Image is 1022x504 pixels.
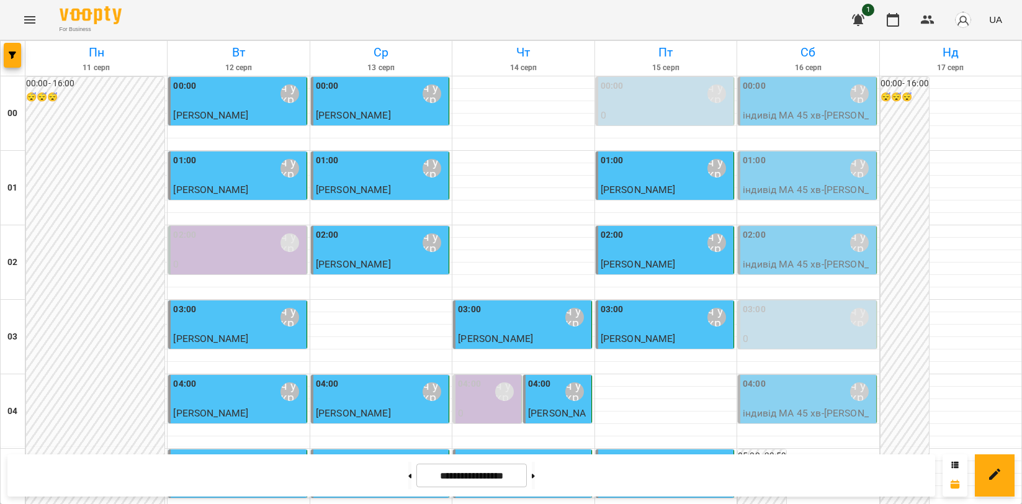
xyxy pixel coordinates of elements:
[60,25,122,34] span: For Business
[743,228,766,242] label: 02:00
[173,154,196,168] label: 01:00
[601,154,624,168] label: 01:00
[312,62,450,74] h6: 13 серп
[601,303,624,317] label: 03:00
[739,62,877,74] h6: 16 серп
[316,109,391,121] span: [PERSON_NAME]
[743,182,873,212] p: індивід МА 45 хв - [PERSON_NAME]
[7,107,17,120] h6: 00
[601,333,676,344] span: [PERSON_NAME]
[27,43,165,62] h6: Пн
[173,109,248,121] span: [PERSON_NAME]
[743,331,873,346] p: 0
[458,303,481,317] label: 03:00
[7,256,17,269] h6: 02
[597,62,735,74] h6: 15 серп
[15,5,45,35] button: Menu
[743,346,873,376] p: індивід шч 45 хв ([PERSON_NAME])
[27,62,165,74] h6: 11 серп
[707,308,726,326] div: Мойсук Надія\ ма укр\шч укр\ https://us06web.zoom.us/j/84559859332
[7,181,17,195] h6: 01
[601,228,624,242] label: 02:00
[316,123,446,138] p: індивід МА 45 хв
[280,159,299,178] div: Мойсук Надія\ ма укр\шч укр\ https://us06web.zoom.us/j/84559859332
[173,197,303,212] p: індивід МА 45 хв
[601,272,731,287] p: індивід шч 45 хв
[601,79,624,93] label: 00:00
[173,346,303,361] p: індивід МА 45 хв
[850,308,869,326] div: Мойсук Надія\ ма укр\шч укр\ https://us06web.zoom.us/j/84559859332
[565,308,584,326] div: Мойсук Надія\ ма укр\шч укр\ https://us06web.zoom.us/j/84559859332
[173,421,303,436] p: індивід шч 45 хв
[169,43,307,62] h6: Вт
[316,228,339,242] label: 02:00
[280,84,299,103] div: Мойсук Надія\ ма укр\шч укр\ https://us06web.zoom.us/j/84559859332
[881,77,929,91] h6: 00:00 - 16:00
[173,257,303,272] p: 0
[173,228,196,242] label: 02:00
[601,184,676,196] span: [PERSON_NAME]
[601,346,731,361] p: індивід шч 45 хв
[173,407,248,419] span: [PERSON_NAME]
[423,84,441,103] div: Мойсук Надія\ ма укр\шч укр\ https://us06web.zoom.us/j/84559859332
[954,11,972,29] img: avatar_s.png
[458,333,533,344] span: [PERSON_NAME]
[707,84,726,103] div: Мойсук Надія\ ма укр\шч укр\ https://us06web.zoom.us/j/84559859332
[316,272,446,287] p: індивід шч 45 хв
[743,406,873,435] p: індивід МА 45 хв - [PERSON_NAME]
[423,233,441,252] div: Мойсук Надія\ ма укр\шч укр\ https://us06web.zoom.us/j/84559859332
[601,123,731,152] p: індивід МА 45 хв ([PERSON_NAME])
[597,43,735,62] h6: Пт
[458,421,519,436] p: Бронь
[743,154,766,168] label: 01:00
[882,43,1020,62] h6: Нд
[7,405,17,418] h6: 04
[173,79,196,93] label: 00:00
[601,258,676,270] span: [PERSON_NAME]
[316,377,339,391] label: 04:00
[743,79,766,93] label: 00:00
[458,346,588,361] p: індивід МА 45 хв
[173,303,196,317] label: 03:00
[173,377,196,391] label: 04:00
[881,91,929,104] h6: 😴😴😴
[454,62,592,74] h6: 14 серп
[743,257,873,286] p: індивід МА 45 хв - [PERSON_NAME]
[173,123,303,138] p: індивід МА 45 хв
[316,79,339,93] label: 00:00
[280,382,299,401] div: Мойсук Надія\ ма укр\шч укр\ https://us06web.zoom.us/j/84559859332
[423,382,441,401] div: Мойсук Надія\ ма укр\шч укр\ https://us06web.zoom.us/j/84559859332
[316,154,339,168] label: 01:00
[7,330,17,344] h6: 03
[862,4,874,16] span: 1
[565,382,584,401] div: Мойсук Надія\ ма укр\шч укр\ https://us06web.zoom.us/j/84559859332
[173,272,303,287] p: Бронь
[850,159,869,178] div: Мойсук Надія\ ма укр\шч укр\ https://us06web.zoom.us/j/84559859332
[173,333,248,344] span: [PERSON_NAME]
[743,108,873,137] p: індивід МА 45 хв - [PERSON_NAME]
[280,308,299,326] div: Мойсук Надія\ ма укр\шч укр\ https://us06web.zoom.us/j/84559859332
[26,77,164,91] h6: 00:00 - 16:00
[316,184,391,196] span: [PERSON_NAME]
[850,382,869,401] div: Мойсук Надія\ ма укр\шч укр\ https://us06web.zoom.us/j/84559859332
[280,233,299,252] div: Мойсук Надія\ ма укр\шч укр\ https://us06web.zoom.us/j/84559859332
[316,197,446,212] p: індивід МА 45 хв
[454,43,592,62] h6: Чт
[984,8,1007,31] button: UA
[316,407,391,419] span: [PERSON_NAME]
[173,184,248,196] span: [PERSON_NAME]
[739,43,877,62] h6: Сб
[601,108,731,123] p: 0
[423,159,441,178] div: Мойсук Надія\ ма укр\шч укр\ https://us06web.zoom.us/j/84559859332
[458,377,481,391] label: 04:00
[60,6,122,24] img: Voopty Logo
[495,382,514,401] div: Мойсук Надія\ ма укр\шч укр\ https://us06web.zoom.us/j/84559859332
[601,197,731,212] p: індивід шч 45 хв
[989,13,1002,26] span: UA
[316,258,391,270] span: [PERSON_NAME]
[528,407,586,434] span: [PERSON_NAME]
[743,303,766,317] label: 03:00
[26,91,164,104] h6: 😴😴😴
[743,377,766,391] label: 04:00
[850,84,869,103] div: Мойсук Надія\ ма укр\шч укр\ https://us06web.zoom.us/j/84559859332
